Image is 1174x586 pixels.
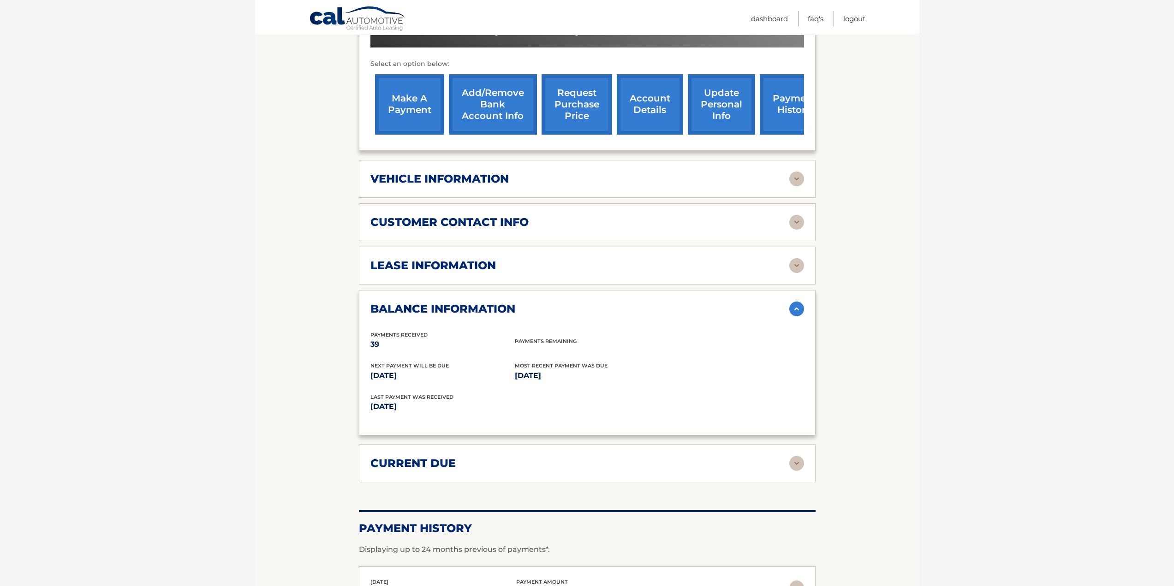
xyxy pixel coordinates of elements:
[515,362,608,369] span: Most Recent Payment Was Due
[370,338,515,351] p: 39
[516,579,568,585] span: payment amount
[617,74,683,135] a: account details
[808,11,823,26] a: FAQ's
[760,74,829,135] a: payment history
[789,302,804,316] img: accordion-active.svg
[370,362,449,369] span: Next Payment will be due
[370,400,587,413] p: [DATE]
[370,369,515,382] p: [DATE]
[789,215,804,230] img: accordion-rest.svg
[370,59,804,70] p: Select an option below:
[789,172,804,186] img: accordion-rest.svg
[309,6,406,33] a: Cal Automotive
[370,579,388,585] span: [DATE]
[370,172,509,186] h2: vehicle information
[370,394,453,400] span: Last Payment was received
[370,259,496,272] h2: lease information
[515,338,577,344] span: Payments Remaining
[515,369,659,382] p: [DATE]
[843,11,865,26] a: Logout
[359,521,816,535] h2: Payment History
[370,331,428,338] span: Payments Received
[375,74,444,135] a: make a payment
[688,74,755,135] a: update personal info
[370,456,456,470] h2: current due
[789,258,804,273] img: accordion-rest.svg
[751,11,788,26] a: Dashboard
[359,544,816,555] p: Displaying up to 24 months previous of payments*.
[370,302,515,316] h2: balance information
[370,215,529,229] h2: customer contact info
[449,74,537,135] a: Add/Remove bank account info
[542,74,612,135] a: request purchase price
[789,456,804,471] img: accordion-rest.svg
